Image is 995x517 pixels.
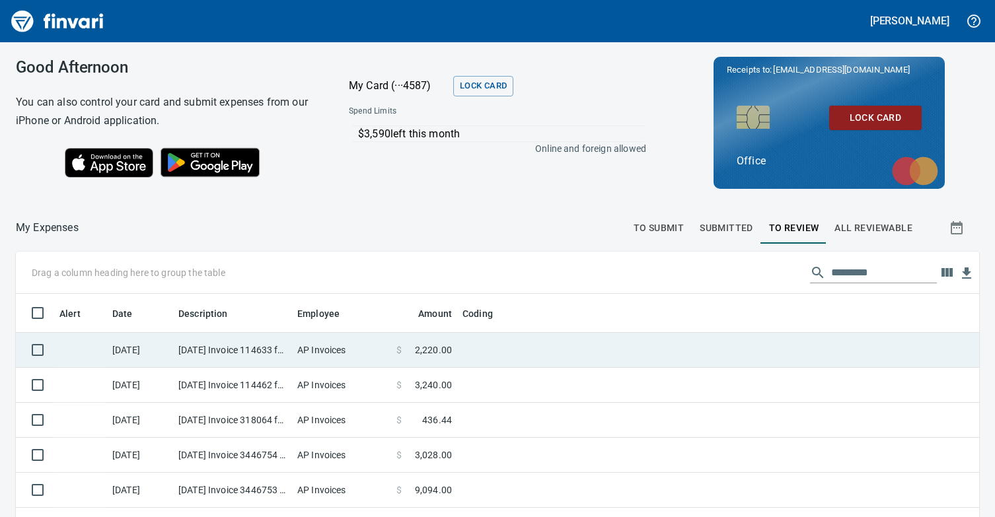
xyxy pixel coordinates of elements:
p: $3,590 left this month [358,126,644,142]
nav: breadcrumb [16,220,79,236]
span: $ [396,413,402,427]
p: Office [737,153,922,169]
img: Get it on Google Play [153,141,267,184]
span: 2,220.00 [415,343,452,357]
p: Online and foreign allowed [338,142,646,155]
span: Amount [401,306,452,322]
span: Date [112,306,150,322]
td: [DATE] [107,403,173,438]
td: AP Invoices [292,438,391,473]
span: 3,240.00 [415,378,452,392]
p: Drag a column heading here to group the table [32,266,225,279]
span: $ [396,378,402,392]
td: [DATE] Invoice 318064 from [GEOGRAPHIC_DATA][PERSON_NAME] (1-24347) [173,403,292,438]
span: To Review [769,220,819,236]
span: [EMAIL_ADDRESS][DOMAIN_NAME] [772,63,910,76]
span: Spend Limits [349,105,520,118]
span: Alert [59,306,81,322]
span: Date [112,306,133,322]
span: Description [178,306,228,322]
td: [DATE] [107,368,173,403]
td: [DATE] [107,333,173,368]
h3: Good Afternoon [16,58,316,77]
p: My Expenses [16,220,79,236]
td: [DATE] [107,473,173,508]
span: Lock Card [840,110,911,126]
p: Receipts to: [727,63,932,77]
td: [DATE] Invoice 114633 from [PERSON_NAME] LLP (1-23379) [173,333,292,368]
span: 436.44 [422,413,452,427]
h5: [PERSON_NAME] [870,14,949,28]
span: Alert [59,306,98,322]
button: Lock Card [453,76,513,96]
span: Submitted [700,220,753,236]
td: AP Invoices [292,333,391,368]
td: [DATE] Invoice 114462 from [PERSON_NAME] LLP (1-23379) [173,368,292,403]
button: Download table [957,263,977,283]
button: Show transactions within a particular date range [937,212,979,244]
span: Employee [297,306,340,322]
span: Employee [297,306,357,322]
span: 9,094.00 [415,483,452,497]
span: Lock Card [460,79,507,94]
h6: You can also control your card and submit expenses from our iPhone or Android application. [16,93,316,130]
span: Coding [462,306,510,322]
td: [DATE] [107,438,173,473]
span: Coding [462,306,493,322]
td: AP Invoices [292,403,391,438]
td: [DATE] Invoice 3446754 from [PERSON_NAME] & [PERSON_NAME] P.C. (1-24029) [173,438,292,473]
span: $ [396,448,402,462]
button: Choose columns to display [937,263,957,283]
img: Finvari [8,5,107,37]
td: AP Invoices [292,368,391,403]
button: [PERSON_NAME] [867,11,953,31]
span: All Reviewable [834,220,912,236]
img: Download on the App Store [65,148,153,178]
span: Amount [418,306,452,322]
span: $ [396,483,402,497]
span: $ [396,343,402,357]
span: Description [178,306,245,322]
span: To Submit [634,220,684,236]
td: [DATE] Invoice 3446753 from [PERSON_NAME] & [PERSON_NAME] P.C. (1-24029) [173,473,292,508]
p: My Card (···4587) [349,78,448,94]
img: mastercard.svg [885,150,945,192]
td: AP Invoices [292,473,391,508]
span: 3,028.00 [415,448,452,462]
button: Lock Card [829,106,922,130]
